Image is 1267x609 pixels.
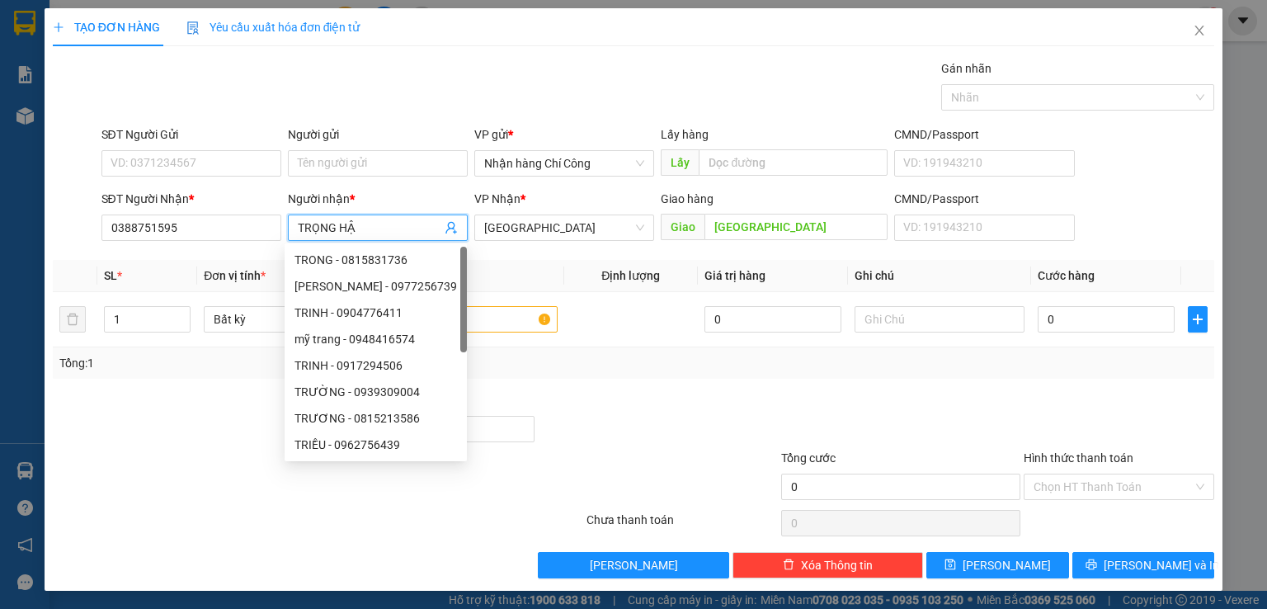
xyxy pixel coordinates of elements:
span: Định lượng [601,269,660,282]
div: TRƯỜNG - 0939309004 [285,379,467,405]
span: VP Nhận [474,192,520,205]
div: CMND/Passport [894,125,1074,144]
span: printer [1086,559,1097,572]
span: Xóa Thông tin [801,556,873,574]
span: Lấy hàng [661,128,709,141]
div: Người nhận [288,190,468,208]
button: Close [1176,8,1222,54]
span: [PERSON_NAME] và In [1104,556,1219,574]
div: TRƯỜNG - 0939309004 [294,383,457,401]
span: Giao hàng [661,192,714,205]
span: Đơn vị tính [204,269,266,282]
div: TRIỀU - 0962756439 [285,432,467,458]
div: Chưa thanh toán [585,511,779,540]
button: deleteXóa Thông tin [732,552,923,578]
div: mỹ trang - 0948416574 [294,330,457,348]
span: [PERSON_NAME] [963,556,1051,574]
input: VD: Bàn, Ghế [388,306,558,333]
span: delete [783,559,794,572]
div: TRINH - 0917294506 [285,352,467,379]
span: save [944,559,956,572]
button: plus [1188,306,1208,333]
div: SĐT Người Gửi [101,125,281,144]
span: close [1193,24,1206,37]
div: SĐT Người Nhận [101,190,281,208]
div: TRINH - 0904776411 [294,304,457,322]
button: printer[PERSON_NAME] và In [1072,552,1215,578]
span: Sài Gòn [484,215,644,240]
div: TRONG - 0815831736 [285,247,467,273]
div: Tổng: 1 [59,354,490,372]
span: plus [53,21,64,33]
div: TRƯƠNG - 0815213586 [285,405,467,432]
span: Nhận hàng Chí Công [484,151,644,176]
div: TRIỀU - 0962756439 [294,436,457,454]
span: Lấy [661,149,699,176]
img: icon [186,21,200,35]
span: TẠO ĐƠN HÀNG [53,21,160,34]
div: THANH TRIỀU - 0977256739 [285,273,467,300]
div: TRONG - 0815831736 [294,251,457,269]
span: SL [104,269,117,282]
span: Tổng cước [781,451,836,465]
div: TRƯƠNG - 0815213586 [294,409,457,427]
span: Cước hàng [1038,269,1095,282]
input: Dọc đường [699,149,888,176]
span: plus [1189,313,1207,326]
button: [PERSON_NAME] [538,552,728,578]
th: Ghi chú [848,260,1031,292]
div: [PERSON_NAME] - 0977256739 [294,277,457,295]
input: Ghi Chú [855,306,1024,333]
button: delete [59,306,86,333]
div: VP gửi [474,125,654,144]
div: Người gửi [288,125,468,144]
div: CMND/Passport [894,190,1074,208]
span: Bất kỳ [214,307,364,332]
input: 0 [704,306,841,333]
span: Giá trị hàng [704,269,765,282]
label: Gán nhãn [941,62,991,75]
button: save[PERSON_NAME] [926,552,1069,578]
span: user-add [445,221,458,234]
div: TRINH - 0904776411 [285,300,467,326]
input: Dọc đường [704,214,888,240]
span: [PERSON_NAME] [590,556,678,574]
div: TRINH - 0917294506 [294,356,457,375]
span: Giao [661,214,704,240]
label: Hình thức thanh toán [1024,451,1133,465]
div: mỹ trang - 0948416574 [285,326,467,352]
span: Yêu cầu xuất hóa đơn điện tử [186,21,360,34]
